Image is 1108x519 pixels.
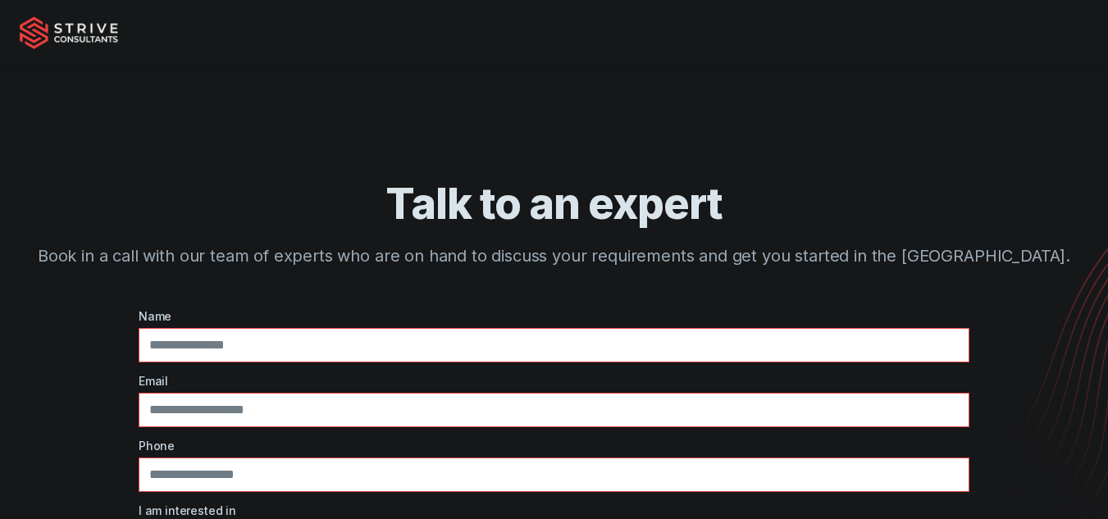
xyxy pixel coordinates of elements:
[139,437,969,454] label: Phone
[20,16,118,49] img: Strive Consultants
[139,372,969,389] label: Email
[30,177,1079,230] h1: Talk to an expert
[139,502,969,519] label: I am interested in
[30,244,1079,268] p: Book in a call with our team of experts who are on hand to discuss your requirements and get you ...
[139,307,969,325] label: Name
